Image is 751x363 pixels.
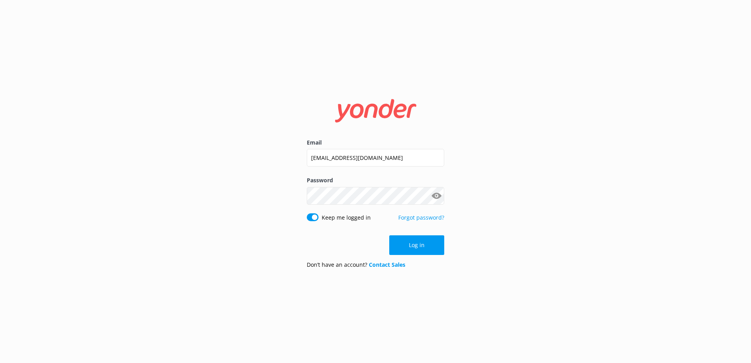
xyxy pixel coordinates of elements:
label: Email [307,138,444,147]
button: Show password [429,188,444,203]
a: Contact Sales [369,261,405,268]
p: Don’t have an account? [307,260,405,269]
a: Forgot password? [398,214,444,221]
label: Keep me logged in [322,213,371,222]
input: user@emailaddress.com [307,149,444,167]
button: Log in [389,235,444,255]
label: Password [307,176,444,185]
